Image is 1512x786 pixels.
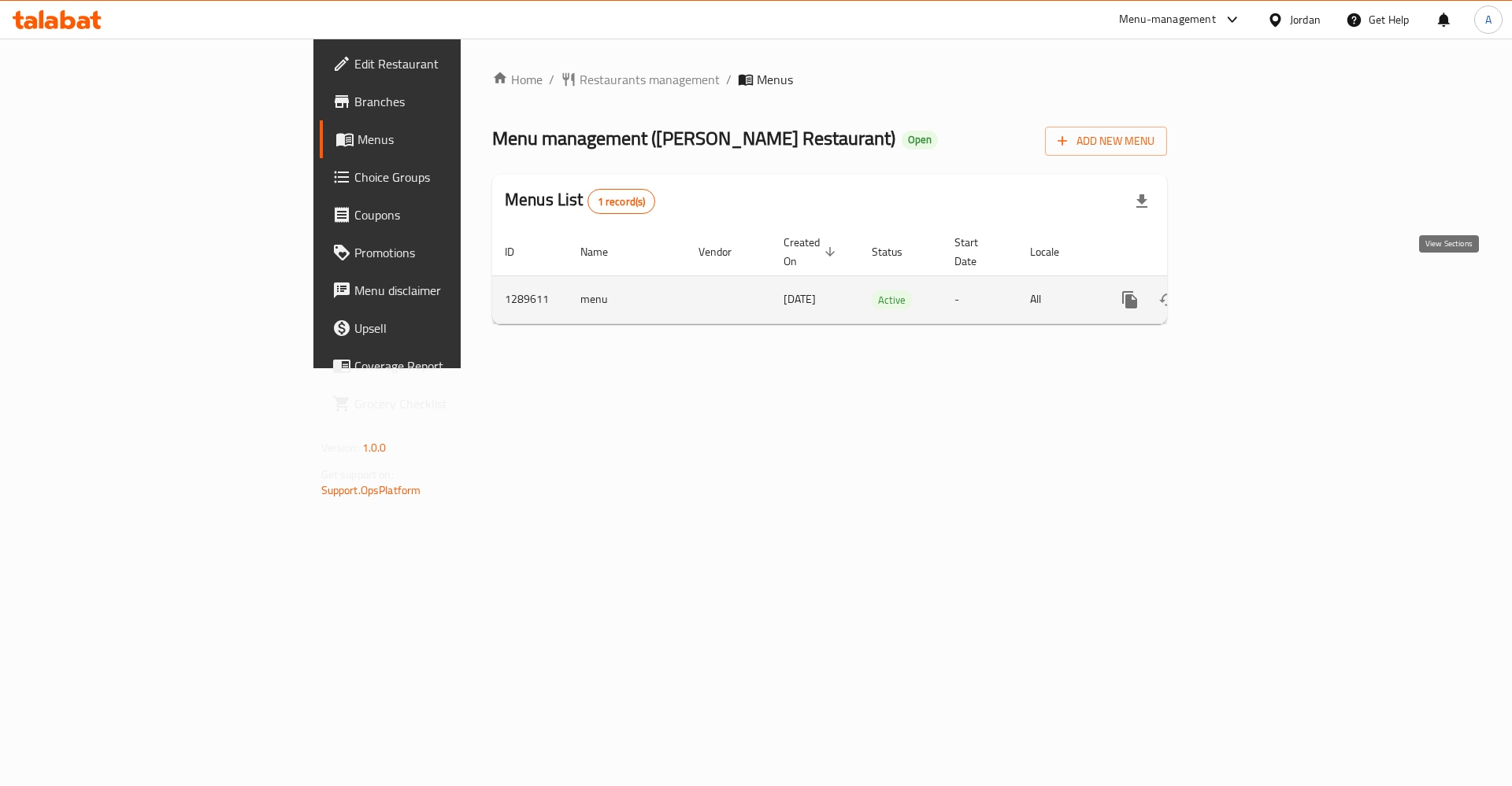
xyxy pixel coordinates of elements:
span: ID [505,242,535,261]
a: Grocery Checklist [320,385,566,423]
a: Support.OpsPlatform [321,480,421,500]
span: Start Date [954,233,999,271]
span: Restaurants management [580,70,720,89]
span: Version: [321,437,360,458]
span: Locale [1030,242,1080,261]
a: Choice Groups [320,158,566,196]
span: Coupons [354,205,554,224]
div: Menu-management [1119,10,1216,29]
span: Edit Restaurant [354,54,554,73]
span: A [1485,11,1492,28]
span: Get support on: [321,464,394,485]
a: Menu disclaimer [320,271,566,309]
span: 1.0.0 [362,437,387,458]
span: Name [580,242,628,261]
a: Upsell [320,309,566,347]
h2: Menus List [505,188,655,214]
span: 1 record(s) [588,194,655,209]
span: Grocery Checklist [354,394,554,413]
span: Vendor [699,242,752,261]
div: Export file [1123,183,1161,220]
a: Coupons [320,196,566,234]
a: Edit Restaurant [320,45,566,83]
span: Branches [354,92,554,111]
th: Actions [1099,228,1275,276]
span: Coverage Report [354,356,554,375]
span: Choice Groups [354,168,554,186]
td: All [1017,275,1099,323]
span: Promotions [354,243,554,262]
a: Branches [320,83,566,120]
div: Jordan [1290,11,1321,28]
div: Open [902,131,938,149]
span: [DATE] [784,289,816,309]
span: Upsell [354,319,554,338]
table: enhanced table [492,228,1275,324]
td: menu [568,275,686,323]
button: more [1111,281,1149,319]
span: Active [872,291,912,309]
span: Menu management ( [PERSON_NAME] Restaurant ) [492,120,895,156]
nav: breadcrumb [492,70,1167,89]
span: Menu disclaimer [354,281,554,300]
a: Coverage Report [320,347,566,385]
a: Promotions [320,234,566,271]
span: Add New Menu [1058,131,1154,151]
a: Menus [320,120,566,158]
td: - [942,275,1017,323]
span: Menus [358,130,554,149]
span: Open [902,133,938,146]
button: Add New Menu [1045,127,1167,156]
span: Created On [784,233,840,271]
span: Menus [757,70,793,89]
li: / [726,70,732,89]
span: Status [872,242,923,261]
a: Restaurants management [561,70,720,89]
button: Change Status [1149,281,1187,319]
